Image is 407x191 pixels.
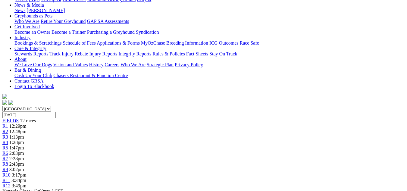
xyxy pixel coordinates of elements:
[14,73,405,78] div: Bar & Dining
[2,151,8,156] a: R6
[209,51,237,56] a: Stay On Track
[97,40,140,45] a: Applications & Forms
[14,35,30,40] a: Industry
[14,62,405,67] div: About
[175,62,203,67] a: Privacy Policy
[2,112,56,118] input: Select date
[2,172,11,177] a: R10
[14,2,44,8] a: News & Media
[49,51,88,56] a: Track Injury Rebate
[89,62,103,67] a: History
[2,178,10,183] a: R11
[9,124,27,129] span: 12:29pm
[9,145,24,150] span: 1:47pm
[14,8,405,13] div: News & Media
[11,178,26,183] span: 3:34pm
[14,46,46,51] a: Care & Integrity
[2,134,8,139] a: R3
[2,145,8,150] a: R5
[9,151,24,156] span: 2:03pm
[2,167,8,172] a: R9
[87,30,135,35] a: Purchasing a Greyhound
[14,84,54,89] a: Login To Blackbook
[9,161,24,167] span: 2:43pm
[9,140,24,145] span: 1:28pm
[9,129,27,134] span: 12:48pm
[2,100,7,105] img: facebook.svg
[14,30,405,35] div: Get Involved
[14,62,52,67] a: We Love Our Dogs
[14,73,52,78] a: Cash Up Your Club
[2,124,8,129] a: R1
[118,51,151,56] a: Integrity Reports
[14,8,25,13] a: News
[2,156,8,161] a: R7
[41,19,86,24] a: Retire Your Greyhound
[53,73,128,78] a: Chasers Restaurant & Function Centre
[14,19,39,24] a: Who We Are
[2,94,7,99] img: logo-grsa-white.png
[14,51,48,56] a: Stewards Reports
[63,40,95,45] a: Schedule of Fees
[2,161,8,167] a: R8
[27,8,65,13] a: [PERSON_NAME]
[52,30,86,35] a: Become a Trainer
[14,40,61,45] a: Bookings & Scratchings
[2,183,11,188] a: R12
[14,24,40,29] a: Get Involved
[141,40,165,45] a: MyOzChase
[9,167,24,172] span: 3:02pm
[186,51,208,56] a: Fact Sheets
[209,40,238,45] a: ICG Outcomes
[152,51,185,56] a: Rules & Policies
[53,62,88,67] a: Vision and Values
[14,51,405,57] div: Care & Integrity
[14,30,50,35] a: Become an Owner
[105,62,119,67] a: Careers
[12,183,27,188] span: 3:49pm
[14,57,27,62] a: About
[89,51,117,56] a: Injury Reports
[147,62,174,67] a: Strategic Plan
[14,67,41,73] a: Bar & Dining
[121,62,146,67] a: Who We Are
[14,13,52,18] a: Greyhounds as Pets
[2,129,8,134] a: R2
[12,172,27,177] span: 3:17pm
[14,40,405,46] div: Industry
[20,118,36,123] span: 12 races
[87,19,129,24] a: GAP SA Assessments
[9,156,24,161] span: 2:28pm
[9,134,24,139] span: 1:13pm
[166,40,208,45] a: Breeding Information
[2,140,8,145] a: R4
[136,30,159,35] a: Syndication
[14,78,43,83] a: Contact GRSA
[14,19,405,24] div: Greyhounds as Pets
[2,118,19,123] a: FIELDS
[240,40,259,45] a: Race Safe
[8,100,13,105] img: twitter.svg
